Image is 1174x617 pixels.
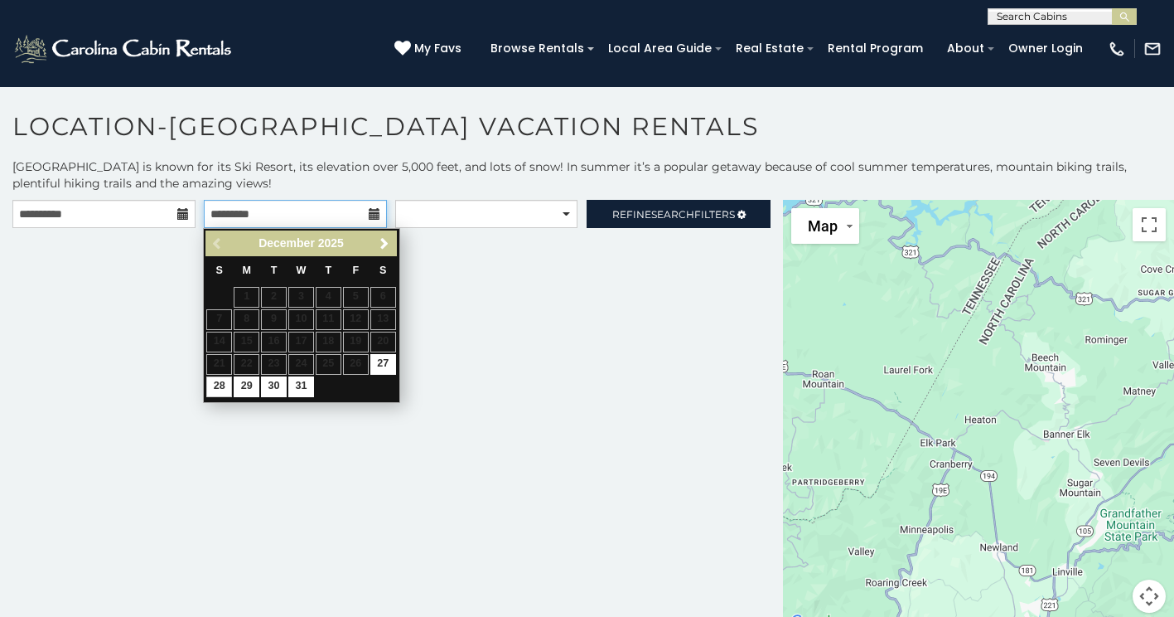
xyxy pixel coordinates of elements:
[206,377,232,397] a: 28
[288,377,314,397] a: 31
[1143,40,1162,58] img: mail-regular-white.png
[242,265,251,276] span: Monday
[370,354,396,375] a: 27
[378,237,391,250] span: Next
[651,208,694,221] span: Search
[482,36,592,61] a: Browse Rentals
[1133,208,1166,241] button: Toggle fullscreen view
[326,265,332,276] span: Thursday
[939,36,993,61] a: About
[352,265,359,276] span: Friday
[819,36,931,61] a: Rental Program
[12,32,236,66] img: White-1-2.png
[587,200,770,228] a: RefineSearchFilters
[808,217,838,235] span: Map
[791,208,859,244] button: Change map style
[394,40,466,58] a: My Favs
[297,265,307,276] span: Wednesday
[1133,580,1166,613] button: Map camera controls
[727,36,812,61] a: Real Estate
[1000,36,1091,61] a: Owner Login
[379,265,386,276] span: Saturday
[271,265,278,276] span: Tuesday
[414,40,461,57] span: My Favs
[318,236,344,250] span: 2025
[234,377,259,397] a: 29
[258,236,315,250] span: December
[1108,40,1126,58] img: phone-regular-white.png
[374,233,395,254] a: Next
[261,377,287,397] a: 30
[216,265,223,276] span: Sunday
[600,36,720,61] a: Local Area Guide
[612,208,735,221] span: Refine Filters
